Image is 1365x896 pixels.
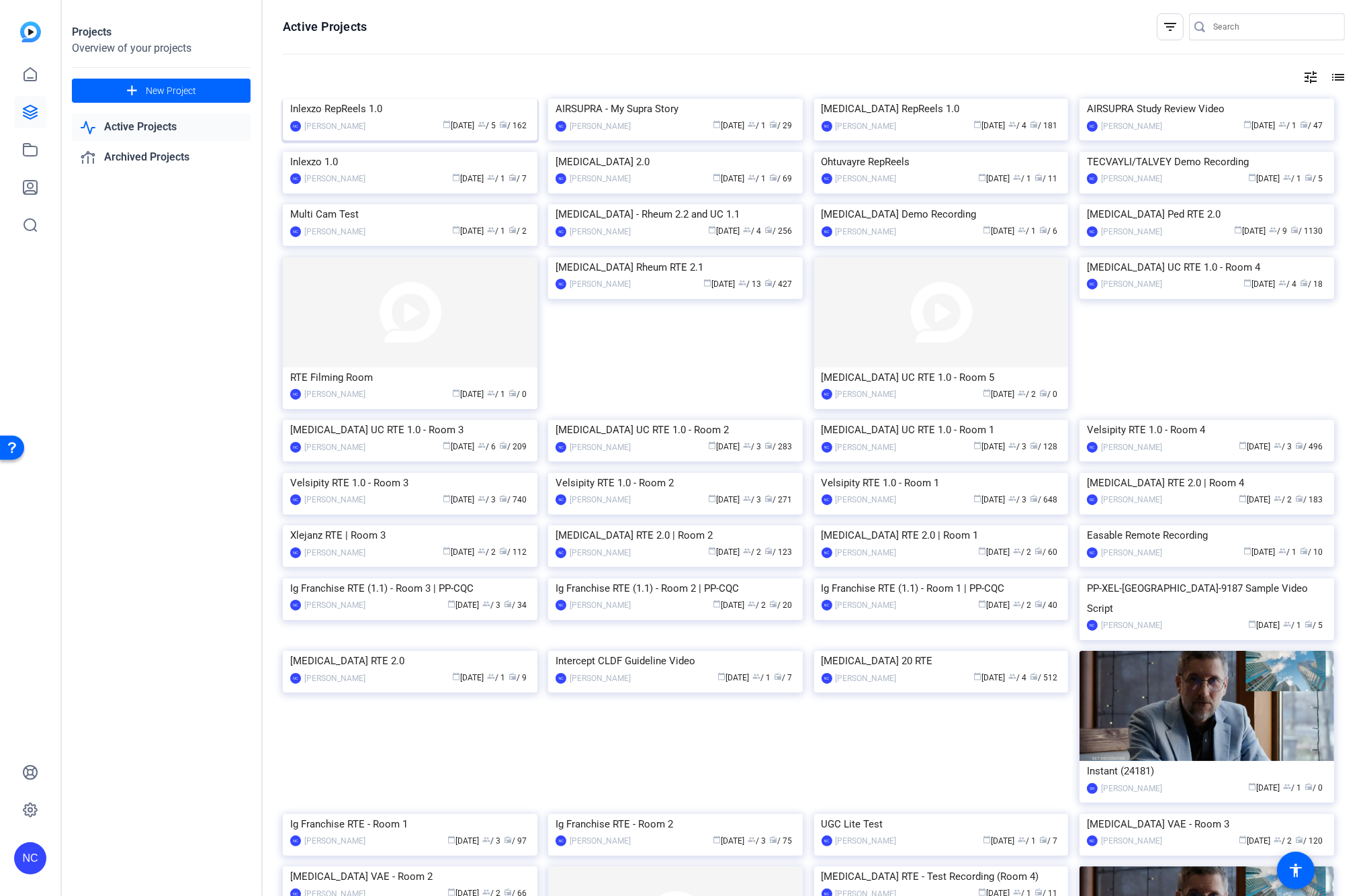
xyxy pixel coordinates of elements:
span: calendar_today [1235,226,1243,234]
div: NC [822,494,832,505]
div: NC [822,442,832,453]
span: calendar_today [708,547,716,555]
span: / 29 [769,121,792,130]
span: / 34 [504,600,527,610]
span: / 2 [748,600,766,610]
span: [DATE] [443,442,474,451]
span: [DATE] [973,121,1005,130]
span: calendar_today [973,120,981,128]
span: calendar_today [713,173,721,181]
mat-icon: list [1329,69,1345,85]
span: [DATE] [443,121,474,130]
span: radio [1030,441,1038,449]
span: [DATE] [1244,121,1276,130]
div: [MEDICAL_DATA] UC RTE 1.0 - Room 2 [556,420,795,440]
div: [MEDICAL_DATA] UC RTE 1.0 - Room 1 [822,420,1061,440]
span: group [1279,120,1287,128]
span: radio [499,120,507,128]
span: / 3 [1008,442,1026,451]
span: / 0 [509,390,527,399]
span: / 2 [509,226,527,236]
div: Easable Remote Recording [1087,525,1327,545]
span: / 20 [769,600,792,610]
div: Ig Franchise RTE (1.1) - Room 3 | PP-CQC [290,578,530,598]
span: group [1274,441,1282,449]
div: NC [290,600,301,611]
span: radio [499,547,507,555]
span: [DATE] [443,547,474,557]
span: radio [509,173,517,181]
span: / 13 [738,279,761,289]
span: [DATE] [713,174,744,183]
span: calendar_today [708,494,716,502]
span: group [1279,279,1287,287]
span: / 1 [748,121,766,130]
span: [DATE] [978,547,1010,557]
div: Xlejanz RTE | Room 3 [290,525,530,545]
span: radio [1034,173,1043,181]
span: / 1 [1279,121,1297,130]
span: calendar_today [973,494,981,502]
span: radio [499,441,507,449]
span: group [748,600,756,608]
span: calendar_today [703,279,711,287]
span: / 3 [1274,442,1292,451]
div: NC [822,547,832,558]
span: radio [764,226,773,234]
span: / 60 [1034,547,1057,557]
span: group [748,173,756,181]
span: [DATE] [447,600,479,610]
span: radio [1039,389,1047,397]
div: NC [290,389,301,400]
div: [PERSON_NAME] [304,120,365,133]
span: group [1013,173,1021,181]
div: [PERSON_NAME] [836,388,897,401]
span: radio [1039,226,1047,234]
div: [PERSON_NAME] [1101,225,1162,238]
div: [PERSON_NAME] [836,441,897,454]
span: radio [769,120,777,128]
span: / 427 [764,279,792,289]
span: / 6 [1039,226,1057,236]
span: radio [1305,620,1313,628]
span: calendar_today [713,600,721,608]
div: NC [822,389,832,400]
span: group [1274,494,1282,502]
div: NC [1087,547,1098,558]
span: calendar_today [978,547,986,555]
span: group [487,389,495,397]
mat-icon: filter_list [1162,19,1178,35]
span: / 4 [1008,121,1026,130]
input: Search [1213,19,1334,35]
span: group [1018,226,1026,234]
span: / 648 [1030,495,1057,504]
span: calendar_today [443,120,451,128]
div: [PERSON_NAME] [1101,441,1162,454]
div: [PERSON_NAME] [570,598,631,612]
div: NC [822,226,832,237]
div: NC [1087,121,1098,132]
span: calendar_today [983,389,991,397]
span: group [1270,226,1278,234]
span: group [1284,620,1292,628]
div: NC [556,121,566,132]
div: [PERSON_NAME] [836,546,897,559]
div: NC [290,494,301,505]
span: radio [1296,494,1304,502]
div: [PERSON_NAME] [1101,619,1162,632]
span: radio [1301,120,1309,128]
div: [MEDICAL_DATA] UC RTE 1.0 - Room 5 [822,367,1061,388]
span: group [482,600,490,608]
span: radio [504,600,512,608]
div: TECVAYLI/TALVEY Demo Recording [1087,152,1327,172]
span: calendar_today [978,173,986,181]
span: / 3 [1008,495,1026,504]
span: calendar_today [983,226,991,234]
div: [PERSON_NAME] [304,225,365,238]
div: AIRSUPRA - My Supra Story [556,99,795,119]
span: [DATE] [708,226,740,236]
span: calendar_today [452,173,460,181]
span: / 1 [487,226,505,236]
span: / 10 [1301,547,1323,557]
div: NC [556,547,566,558]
